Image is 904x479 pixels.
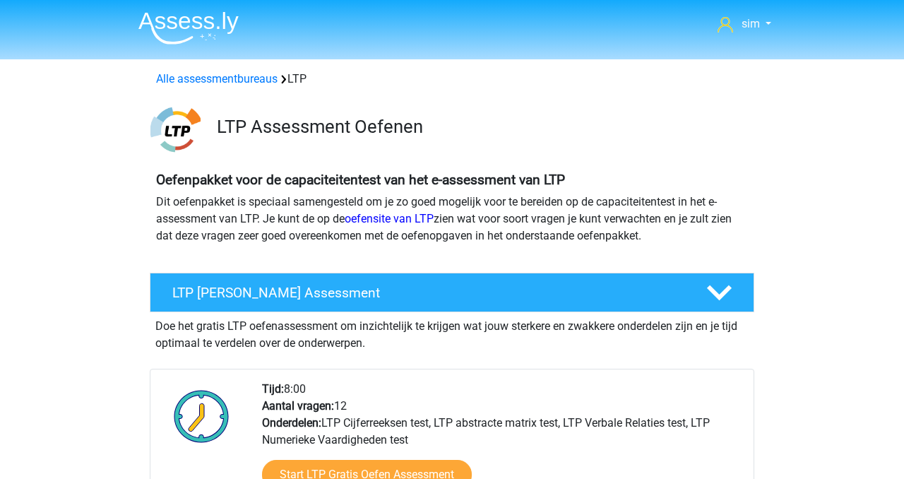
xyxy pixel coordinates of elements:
b: Onderdelen: [262,416,321,430]
a: Alle assessmentbureaus [156,72,278,85]
b: Tijd: [262,382,284,396]
a: sim [712,16,777,32]
div: LTP [150,71,754,88]
h4: LTP [PERSON_NAME] Assessment [172,285,684,301]
a: oefensite van LTP [345,212,434,225]
img: ltp.png [150,105,201,155]
b: Oefenpakket voor de capaciteitentest van het e-assessment van LTP [156,172,565,188]
b: Aantal vragen: [262,399,334,413]
a: LTP [PERSON_NAME] Assessment [144,273,760,312]
img: Klok [166,381,237,451]
div: Doe het gratis LTP oefenassessment om inzichtelijk te krijgen wat jouw sterkere en zwakkere onder... [150,312,754,352]
span: sim [742,17,760,30]
img: Assessly [138,11,239,45]
h3: LTP Assessment Oefenen [217,116,743,138]
p: Dit oefenpakket is speciaal samengesteld om je zo goed mogelijk voor te bereiden op de capaciteit... [156,194,748,244]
